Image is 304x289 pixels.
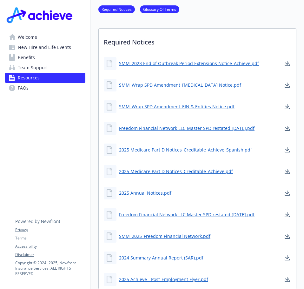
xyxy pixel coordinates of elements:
a: Disclaimer [15,252,85,258]
a: Freedom Financial Network LLC Master SPD restated [DATE].pdf [119,125,254,131]
a: Terms [15,235,85,241]
span: Benefits [18,52,35,63]
a: Resources [5,73,85,83]
span: New Hire and Life Events [18,42,71,52]
a: Privacy [15,227,85,233]
a: Freedom Financial Network LLC Master SPD restated [DATE].pdf [119,211,254,218]
span: Welcome [18,32,37,42]
a: SMM_Wrap SPD Amendment_[MEDICAL_DATA] Notice.pdf [119,82,241,88]
a: download document [283,254,291,262]
a: 2025 Annual Notices.pdf [119,190,171,196]
span: FAQs [18,83,29,93]
a: 2025 Achieve - Post-Employment Flyer.pdf [119,276,208,283]
a: Glossary Of Terms [140,6,179,12]
a: 2025 Medicare Part D Notices_Creditable_Achieve.pdf [119,168,233,175]
a: download document [283,103,291,111]
a: download document [283,168,291,175]
a: download document [283,189,291,197]
a: SMM_Wrap SPD Amendment_EIN & Entities Notice.pdf [119,103,235,110]
a: download document [283,232,291,240]
a: download document [283,146,291,154]
a: New Hire and Life Events [5,42,85,52]
a: SMM_2023 End of Outbreak Period Extensions Notice_Achieve.pdf [119,60,259,67]
a: download document [283,81,291,89]
p: Copyright © 2024 - 2025 , Newfront Insurance Services, ALL RIGHTS RESERVED [15,260,85,276]
a: Accessibility [15,244,85,249]
a: download document [283,211,291,218]
a: download document [283,276,291,283]
a: Team Support [5,63,85,73]
a: Welcome [5,32,85,42]
a: download document [283,60,291,67]
a: Benefits [5,52,85,63]
a: Required Notices [98,6,135,12]
a: SMM_2025_Freedom Financial Network.pdf [119,233,210,239]
a: 2024 Summary Annual Report (SAR).pdf [119,254,203,261]
a: 2025 Medicare Part D Notices_Creditable_Achieve_Spanish.pdf [119,146,252,153]
a: FAQs [5,83,85,93]
span: Resources [18,73,40,83]
p: Required Notices [99,29,296,52]
span: Team Support [18,63,48,73]
a: download document [283,124,291,132]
